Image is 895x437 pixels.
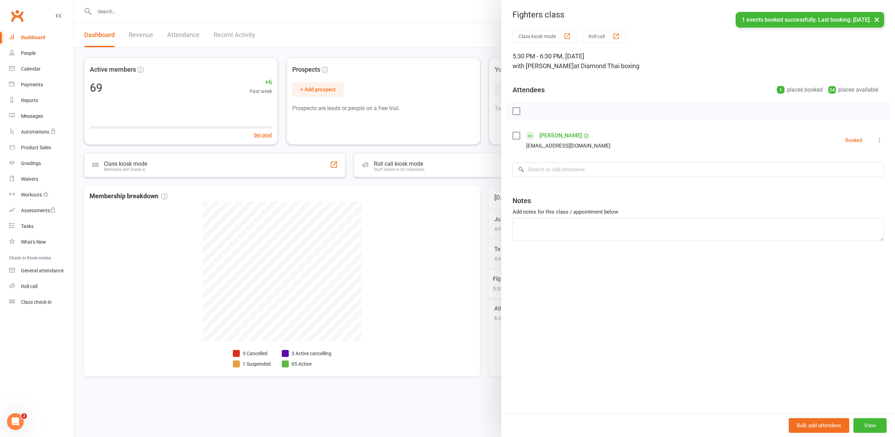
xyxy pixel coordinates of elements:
[828,86,836,94] div: 24
[9,263,74,279] a: General attendance kiosk mode
[9,61,74,77] a: Calendar
[513,162,884,177] input: Search to add attendees
[21,113,43,119] div: Messages
[736,12,884,28] div: 1 events booked successfully. Last booking: [DATE].
[9,218,74,234] a: Tasks
[21,208,56,213] div: Assessments
[513,196,531,206] div: Notes
[9,124,74,140] a: Automations
[21,35,45,40] div: Dashboard
[9,234,74,250] a: What's New
[513,85,545,95] div: Attendees
[501,10,895,20] div: Fighters class
[7,413,24,430] iframe: Intercom live chat
[21,176,38,182] div: Waivers
[9,45,74,61] a: People
[828,85,878,95] div: places available
[9,108,74,124] a: Messages
[21,268,64,273] div: General attendance
[513,62,574,70] span: with [PERSON_NAME]
[513,208,884,216] div: Add notes for this class / appointment below
[21,413,27,419] span: 2
[21,98,38,103] div: Reports
[513,30,577,43] button: Class kiosk mode
[9,171,74,187] a: Waivers
[9,187,74,203] a: Workouts
[789,418,849,433] button: Bulk add attendees
[21,284,37,289] div: Roll call
[582,30,626,43] button: Roll call
[845,138,862,143] div: Booked
[777,86,785,94] div: 1
[21,223,34,229] div: Tasks
[9,140,74,156] a: Product Sales
[8,7,26,24] a: Clubworx
[21,299,52,305] div: Class check-in
[21,50,36,56] div: People
[21,82,43,87] div: Payments
[777,85,823,95] div: places booked
[853,418,887,433] button: View
[9,294,74,310] a: Class kiosk mode
[21,129,49,135] div: Automations
[21,66,41,72] div: Calendar
[9,93,74,108] a: Reports
[9,30,74,45] a: Dashboard
[574,62,639,70] span: at Diamond Thai boxing
[526,141,610,150] div: [EMAIL_ADDRESS][DOMAIN_NAME]
[9,156,74,171] a: Gradings
[21,239,46,245] div: What's New
[513,51,884,71] div: 5:30 PM - 6:30 PM, [DATE]
[9,77,74,93] a: Payments
[21,145,51,150] div: Product Sales
[9,279,74,294] a: Roll call
[871,12,883,27] button: ×
[539,130,582,141] a: [PERSON_NAME]
[21,192,42,198] div: Workouts
[21,160,41,166] div: Gradings
[9,203,74,218] a: Assessments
